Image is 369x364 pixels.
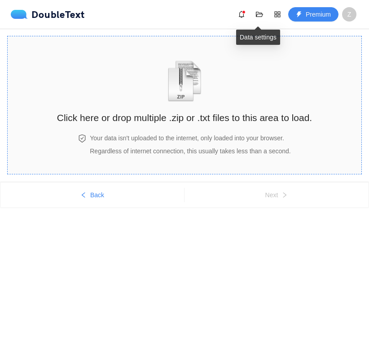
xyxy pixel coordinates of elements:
span: Premium [306,9,331,19]
button: thunderboltPremium [288,7,338,22]
h4: Your data isn't uploaded to the internet, only loaded into your browser. [90,133,290,143]
span: Back [90,190,104,200]
button: bell [234,7,249,22]
img: zipOrTextIcon [164,61,206,102]
div: DoubleText [11,10,85,19]
span: Regardless of internet connection, this usually takes less than a second. [90,147,290,155]
button: leftBack [0,188,184,202]
span: appstore [271,11,284,18]
span: folder-open [253,11,266,18]
span: safety-certificate [78,134,86,143]
img: logo [11,10,31,19]
span: bell [235,11,248,18]
span: left [80,192,87,199]
span: thunderbolt [296,11,302,18]
a: logoDoubleText [11,10,85,19]
button: appstore [270,7,285,22]
h2: Click here or drop multiple .zip or .txt files to this area to load. [57,110,312,125]
button: Nextright [184,188,369,202]
span: Z [347,7,351,22]
button: folder-open [252,7,267,22]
